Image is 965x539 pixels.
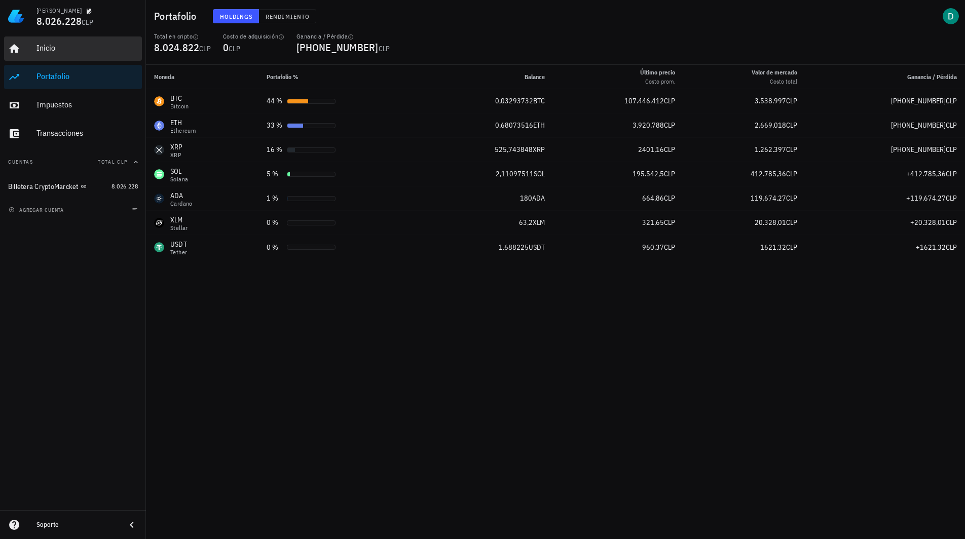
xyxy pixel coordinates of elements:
div: Último precio [640,68,675,77]
span: CLP [946,121,957,130]
div: 44 % [267,96,283,106]
span: 3.920.788 [633,121,664,130]
span: [PHONE_NUMBER] [891,145,946,154]
div: ETH-icon [154,121,164,131]
div: 1 % [267,193,283,204]
span: ADA [532,194,545,203]
span: 525,743848 [495,145,533,154]
div: XRP-icon [154,145,164,155]
span: CLP [199,44,211,53]
div: 16 % [267,144,283,155]
span: CLP [786,169,797,178]
span: 8.026.228 [36,14,82,28]
div: USDT [170,239,187,249]
span: CLP [664,194,675,203]
div: Costo total [752,77,797,86]
span: 63,2 [519,218,533,227]
span: CLP [946,96,957,105]
span: CLP [786,121,797,130]
div: [PERSON_NAME] [36,7,82,15]
span: 119.674,27 [751,194,786,203]
div: Ethereum [170,128,196,134]
div: 33 % [267,120,283,131]
span: 2,11097511 [496,169,534,178]
span: 321,65 [642,218,664,227]
button: Rendimiento [259,9,316,23]
span: 1,688225 [499,243,529,252]
span: Portafolio % [267,73,299,81]
span: USDT [529,243,545,252]
a: Impuestos [4,93,142,118]
span: 3.538.997 [755,96,786,105]
span: 195.542,5 [633,169,664,178]
button: agregar cuenta [6,205,68,215]
span: CLP [786,96,797,105]
span: Moneda [154,73,174,81]
span: CLP [229,44,240,53]
span: [PHONE_NUMBER] [296,41,379,54]
span: CLP [786,194,797,203]
span: 960,37 [642,243,664,252]
div: Costo prom. [640,77,675,86]
div: Impuestos [36,100,138,109]
div: Total en cripto [154,32,211,41]
div: 0 % [267,242,283,253]
th: Portafolio %: Sin ordenar. Pulse para ordenar de forma ascendente. [258,65,424,89]
span: 107.446.412 [624,96,664,105]
span: +20.328,01 [910,218,946,227]
th: Moneda [146,65,258,89]
span: CLP [664,169,675,178]
span: CLP [664,145,675,154]
span: Holdings [219,13,253,20]
div: BTC-icon [154,96,164,106]
div: avatar [943,8,959,24]
div: XLM [170,215,188,225]
span: 8.024.822 [154,41,199,54]
span: CLP [786,218,797,227]
span: CLP [946,243,957,252]
span: 180 [520,194,532,203]
span: 0,03293732 [495,96,533,105]
span: +119.674,27 [906,194,946,203]
span: 2.669.018 [755,121,786,130]
span: 20.328,01 [755,218,786,227]
span: Ganancia / Pérdida [907,73,957,81]
div: USDT-icon [154,242,164,252]
span: CLP [664,243,675,252]
div: Stellar [170,225,188,231]
div: Valor de mercado [752,68,797,77]
div: ADA-icon [154,194,164,204]
span: [PHONE_NUMBER] [891,96,946,105]
span: 1.262.397 [755,145,786,154]
button: Holdings [213,9,259,23]
span: CLP [946,194,957,203]
span: 664,86 [642,194,664,203]
span: CLP [664,218,675,227]
a: Transacciones [4,122,142,146]
div: XRP [170,152,183,158]
span: ETH [533,121,545,130]
button: CuentasTotal CLP [4,150,142,174]
div: ETH [170,118,196,128]
span: XRP [533,145,545,154]
div: Portafolio [36,71,138,81]
div: XRP [170,142,183,152]
a: Portafolio [4,65,142,89]
span: 2401,16 [638,145,664,154]
span: +1621,32 [916,243,946,252]
span: Total CLP [98,159,128,165]
div: Bitcoin [170,103,189,109]
span: Balance [525,73,545,81]
span: 412.785,36 [751,169,786,178]
div: XLM-icon [154,218,164,228]
span: agregar cuenta [11,207,64,213]
div: Transacciones [36,128,138,138]
span: 0 [223,41,229,54]
div: Costo de adquisición [223,32,284,41]
span: CLP [786,145,797,154]
span: CLP [786,243,797,252]
span: SOL [534,169,545,178]
div: Solana [170,176,188,182]
span: [PHONE_NUMBER] [891,121,946,130]
div: BTC [170,93,189,103]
